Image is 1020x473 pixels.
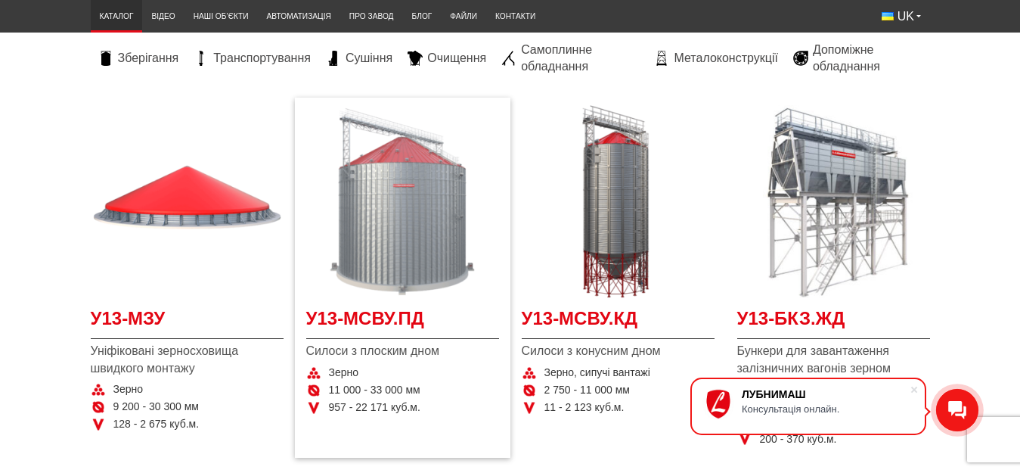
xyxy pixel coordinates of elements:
span: Самоплинне обладнання [521,42,639,76]
span: Металоконструкції [674,50,777,67]
span: 200 - 370 куб.м. [760,432,837,447]
span: Бункери для завантаження залізничних вагонів зерном [737,343,930,377]
span: Транспортування [213,50,311,67]
span: Сушіння [346,50,392,67]
span: 9 200 - 30 300 мм [113,400,199,415]
span: Зберігання [118,50,179,67]
a: У13-БКЗ.ЖД [737,306,930,340]
a: Детальніше У13-МЗУ [91,105,284,298]
span: 11 - 2 123 куб.м. [544,400,625,415]
a: Файли [441,4,486,29]
a: Сушіння [318,50,400,67]
img: Українська [882,12,894,20]
a: Металоконструкції [646,50,785,67]
a: Очищення [400,50,494,67]
a: У13-МСВУ.КД [522,306,715,340]
a: Відео [142,4,184,29]
a: Транспортування [186,50,318,67]
span: Силоси з плоским дном [306,343,499,359]
div: Консультація онлайн. [742,403,910,415]
span: Допоміжне обладнання [813,42,922,76]
a: Детальніше У13-БКЗ.ЖД [737,105,930,298]
a: У13-МСВУ.ПД [306,306,499,340]
span: Силоси з конусним дном [522,343,715,359]
span: 128 - 2 675 куб.м. [113,417,200,432]
a: Блог [403,4,442,29]
a: Каталог [91,4,143,29]
button: UK [873,4,930,30]
span: 2 750 - 11 000 мм [544,383,630,398]
a: Детальніше У13-МСВУ.КД [522,105,715,298]
div: ЛУБНИМАШ [742,388,910,400]
a: Контакти [486,4,544,29]
a: Допоміжне обладнання [786,42,930,76]
a: Автоматизація [258,4,340,29]
span: Зерно, сипучі вантажі [544,366,650,381]
span: Зерно [329,366,359,381]
a: Зберігання [91,50,187,67]
span: 11 000 - 33 000 мм [329,383,420,398]
span: 957 - 22 171 куб.м. [329,400,420,415]
span: Очищення [427,50,486,67]
a: Детальніше У13-МСВУ.ПД [306,105,499,298]
a: У13-МЗУ [91,306,284,340]
a: Самоплинне обладнання [494,42,646,76]
span: Зерно [113,382,144,397]
span: Уніфіковані зерносховища швидкого монтажу [91,343,284,377]
a: Про завод [340,4,403,29]
a: Наші об’єкти [184,4,258,29]
span: UK [898,8,914,25]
